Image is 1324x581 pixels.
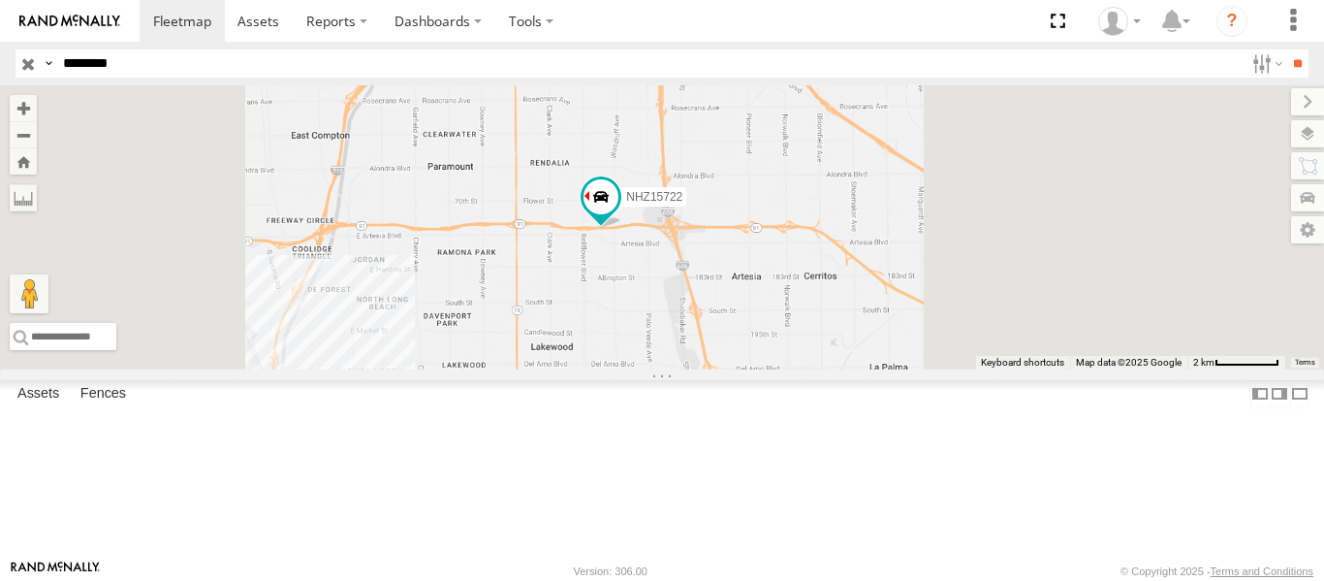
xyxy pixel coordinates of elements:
a: Terms and Conditions [1211,565,1313,577]
label: Hide Summary Table [1290,380,1309,408]
button: Zoom in [10,95,37,121]
button: Zoom out [10,121,37,148]
span: Map data ©2025 Google [1076,357,1182,368]
label: Assets [8,380,69,407]
span: NHZ15722 [626,189,682,203]
div: Zulema McIntosch [1091,7,1148,36]
a: Terms (opens in new tab) [1295,359,1315,367]
button: Zoom Home [10,148,37,175]
label: Fences [71,380,136,407]
button: Map scale: 2 km per 63 pixels [1187,356,1285,370]
label: Search Query [41,49,56,78]
label: Measure [10,184,37,211]
div: © Copyright 2025 - [1120,565,1313,577]
label: Dock Summary Table to the Left [1250,380,1270,408]
button: Keyboard shortcuts [981,356,1064,370]
span: 2 km [1193,357,1214,368]
button: Drag Pegman onto the map to open Street View [10,274,48,313]
label: Search Filter Options [1245,49,1286,78]
div: Version: 306.00 [574,565,647,577]
img: rand-logo.svg [19,15,120,28]
i: ? [1216,6,1247,37]
label: Map Settings [1291,216,1324,243]
label: Dock Summary Table to the Right [1270,380,1289,408]
a: Visit our Website [11,562,100,581]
